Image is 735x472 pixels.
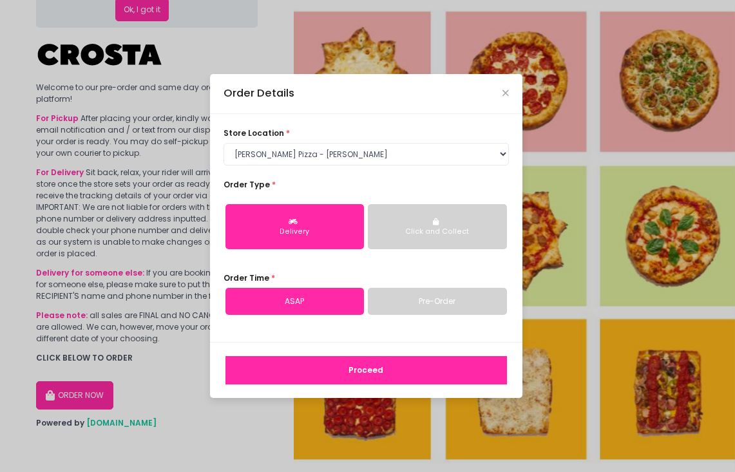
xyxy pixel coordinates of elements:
[502,90,509,97] button: Close
[224,86,294,102] div: Order Details
[368,204,507,249] button: Click and Collect
[225,204,365,249] button: Delivery
[368,288,507,315] a: Pre-Order
[224,272,269,283] span: Order Time
[224,179,270,190] span: Order Type
[376,227,499,237] div: Click and Collect
[225,356,507,384] button: Proceed
[224,127,284,138] span: store location
[234,227,356,237] div: Delivery
[225,288,365,315] a: ASAP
